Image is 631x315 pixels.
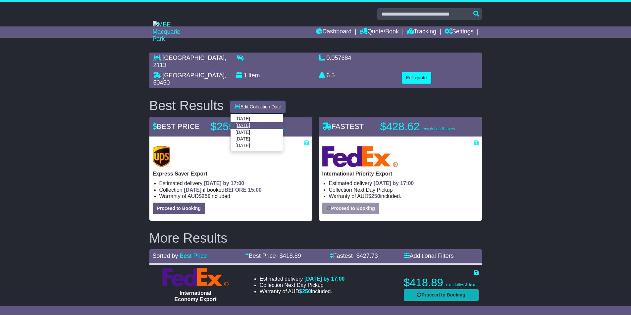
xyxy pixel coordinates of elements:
[374,180,414,186] span: [DATE] by 17:00
[159,187,309,193] li: Collection
[327,72,335,79] span: 6.5
[153,122,200,131] span: BEST PRICE
[302,289,311,294] span: 250
[202,193,211,199] span: 250
[225,187,247,193] span: BEFORE
[322,203,379,214] button: Proceed to Booking
[327,55,351,61] span: 0.057684
[380,120,463,133] p: $428.62
[231,129,283,136] a: [DATE]
[184,187,261,193] span: if booked
[445,26,474,38] a: Settings
[260,276,345,282] li: Estimated delivery
[329,187,479,193] li: Collection
[248,187,262,193] span: 15:00
[153,253,178,259] span: Sorted by
[231,115,283,122] a: [DATE]
[249,72,260,79] span: item
[283,253,301,259] span: 418.89
[231,122,283,129] a: [DATE]
[149,231,482,245] h2: More Results
[204,180,244,186] span: [DATE] by 17:00
[423,127,455,131] span: exc duties & taxes
[322,171,479,177] p: International Priority Export
[322,122,364,131] span: FASTEST
[407,26,436,38] a: Tracking
[153,203,205,214] button: Proceed to Booking
[316,26,351,38] a: Dashboard
[329,193,479,199] li: Warranty of AUD included.
[353,187,393,193] span: Next Day Pickup
[285,282,324,288] span: Next Day Pickup
[371,193,380,199] span: 250
[159,193,309,199] li: Warranty of AUD included.
[353,253,378,259] span: - $
[276,253,301,259] span: - $
[159,180,309,186] li: Estimated delivery
[230,101,286,113] button: Edit Collection Date
[184,187,201,193] span: [DATE]
[163,55,225,61] span: [GEOGRAPHIC_DATA]
[360,26,399,38] a: Quote/Book
[260,282,345,288] li: Collection
[199,193,211,199] span: $
[322,146,398,167] img: FedEx Express: International Priority Export
[304,276,345,282] span: [DATE] by 17:00
[153,171,309,177] p: Express Saver Export
[404,276,479,289] p: $418.89
[231,136,283,142] a: [DATE]
[329,180,479,186] li: Estimated delivery
[180,253,207,259] a: Best Price
[211,120,293,133] p: $255.84
[245,253,301,259] a: Best Price- $418.89
[231,142,283,149] a: [DATE]
[162,268,229,287] img: FedEx Express: International Economy Export
[299,289,311,294] span: $
[175,290,217,302] span: International Economy Export
[404,253,454,259] a: Additional Filters
[404,289,479,301] button: Proceed to Booking
[153,21,192,43] img: MBE Macquarie Park
[402,72,431,84] button: Edit quote
[368,193,380,199] span: $
[153,146,171,167] img: UPS (new): Express Saver Export
[360,253,378,259] span: 427.73
[163,72,225,79] span: [GEOGRAPHIC_DATA]
[153,55,226,68] span: , 2113
[146,98,227,113] div: Best Results
[153,72,226,86] span: , 50450
[446,283,478,287] span: exc duties & taxes
[244,72,247,79] span: 1
[260,288,345,295] li: Warranty of AUD included.
[330,253,378,259] a: Fastest- $427.73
